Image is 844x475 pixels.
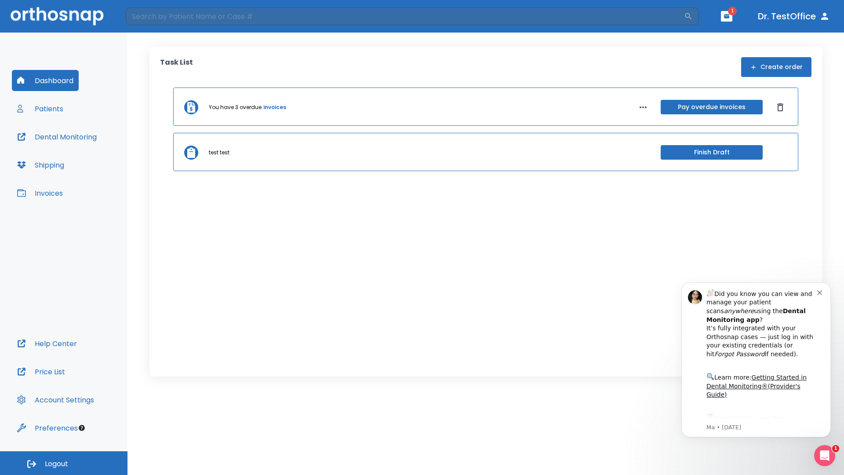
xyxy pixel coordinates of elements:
[38,154,149,162] p: Message from Ma, sent 4w ago
[45,459,68,469] span: Logout
[12,389,99,410] button: Account Settings
[741,57,811,77] button: Create order
[12,183,68,204] button: Invoices
[12,154,69,175] button: Shipping
[263,103,286,111] a: invoices
[668,269,844,451] iframe: Intercom notifications message
[12,361,70,382] button: Price List
[12,417,83,438] button: Preferences
[728,7,737,15] span: 1
[38,146,116,161] a: App Store
[814,445,835,466] iframe: Intercom live chat
[12,70,79,91] button: Dashboard
[661,145,763,160] button: Finish Draft
[832,445,839,452] span: 1
[12,126,102,147] button: Dental Monitoring
[126,7,684,25] input: Search by Patient Name or Case #
[149,19,156,26] button: Dismiss notification
[773,100,787,114] button: Dismiss
[11,7,104,25] img: Orthosnap
[160,57,193,77] p: Task List
[209,103,262,111] p: You have 3 overdue
[661,100,763,114] button: Pay overdue invoices
[78,424,86,432] div: Tooltip anchor
[12,333,82,354] button: Help Center
[38,143,149,188] div: Download the app: | ​ Let us know if you need help getting started!
[12,98,69,119] button: Patients
[754,8,833,24] button: Dr. TestOffice
[209,149,229,157] p: test test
